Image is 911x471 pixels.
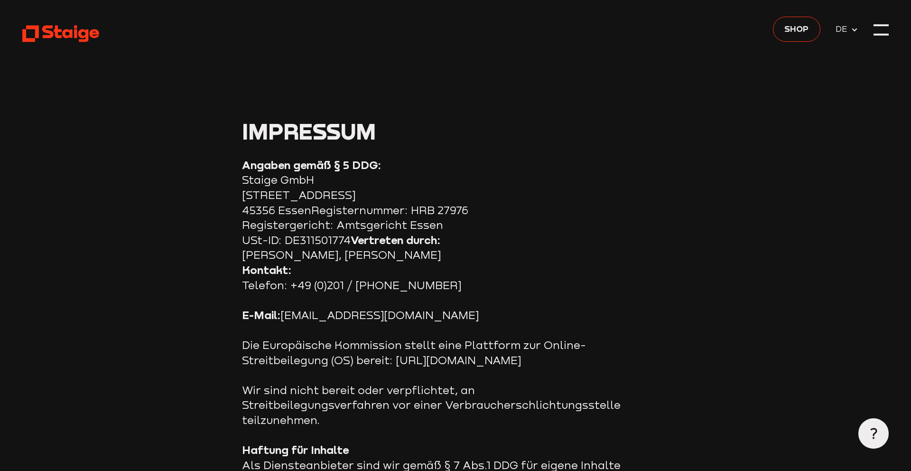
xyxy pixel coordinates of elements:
[242,118,376,144] span: Impressum
[242,443,349,456] strong: Haftung für Inhalte
[242,263,622,292] p: Telefon: +49 (0)201 / [PHONE_NUMBER]
[242,264,291,276] strong: Kontakt:
[242,159,381,171] strong: Angaben gemäß § 5 DDG:
[784,22,809,36] span: Shop
[773,17,820,42] a: Shop
[242,308,622,323] p: [EMAIL_ADDRESS][DOMAIN_NAME]
[242,383,622,428] p: Wir sind nicht bereit oder verpflichtet, an Streitbeilegungsverfahren vor einer Verbraucherschlic...
[242,309,280,321] strong: E-Mail:
[351,234,440,246] strong: Vertreten durch:
[242,338,622,367] p: Die Europäische Kommission stellt eine Plattform zur Online-Streitbeilegung (OS) bereit: [URL][DO...
[836,23,851,36] span: DE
